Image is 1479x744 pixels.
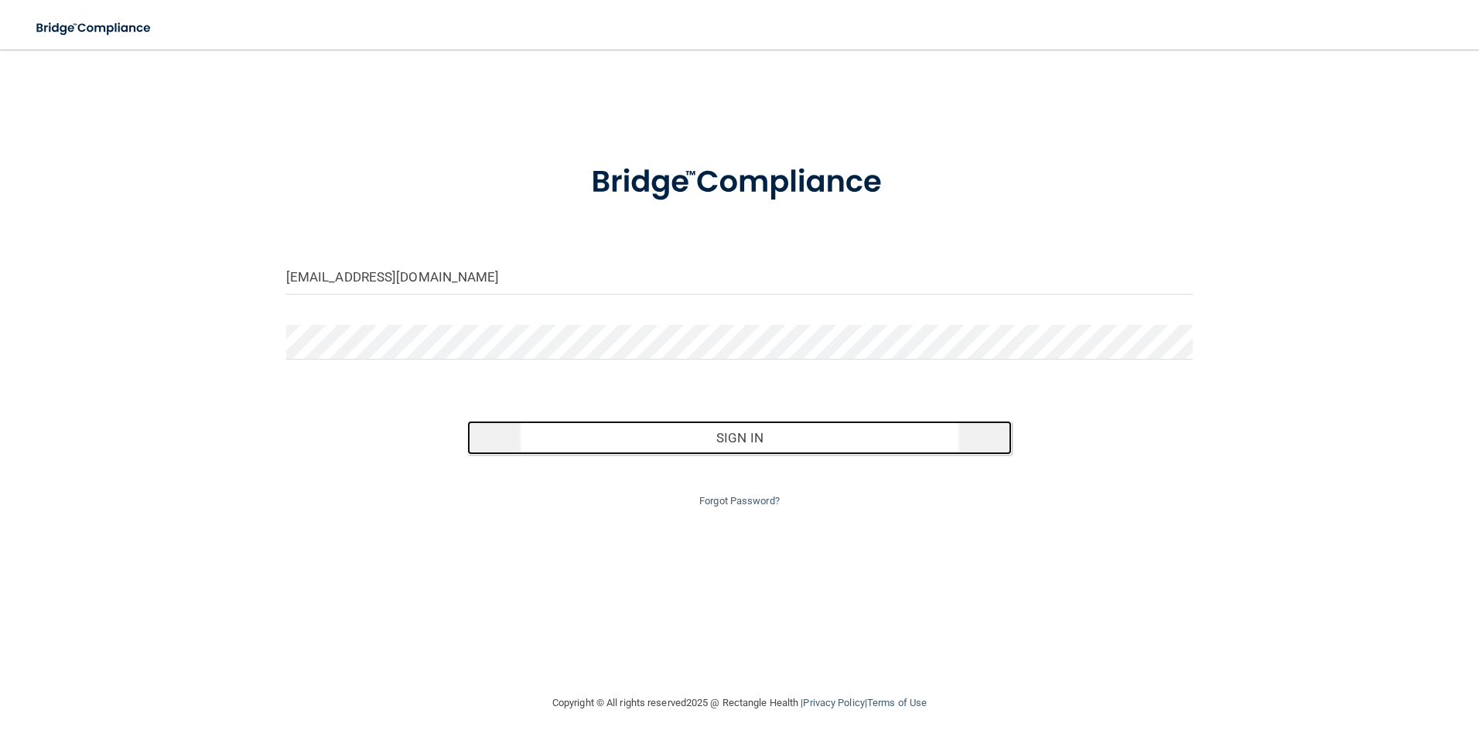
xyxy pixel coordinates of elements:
div: Copyright © All rights reserved 2025 @ Rectangle Health | | [457,678,1022,728]
button: Sign In [467,421,1012,455]
input: Email [286,260,1194,295]
img: bridge_compliance_login_screen.278c3ca4.svg [559,142,920,223]
a: Terms of Use [867,697,927,708]
img: bridge_compliance_login_screen.278c3ca4.svg [23,12,166,44]
a: Privacy Policy [803,697,864,708]
a: Forgot Password? [699,495,780,507]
